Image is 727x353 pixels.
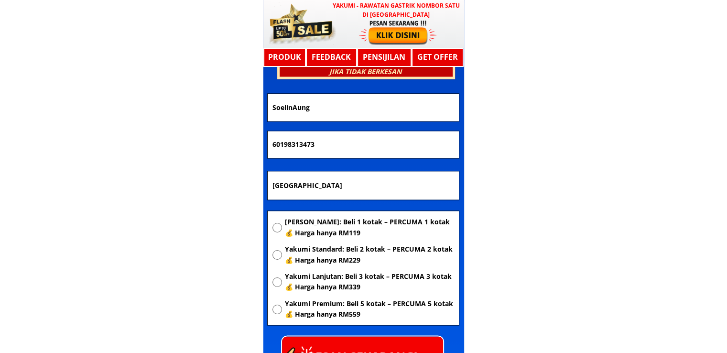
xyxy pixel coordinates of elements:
[284,217,454,238] span: [PERSON_NAME]: Beli 1 kotak – PERCUMA 1 kotak 💰 Harga hanya RM119
[284,244,454,265] span: Yakumi Standard: Beli 2 kotak – PERCUMA 2 kotak 💰 Harga hanya RM229
[270,131,456,158] input: Nombor Telefon Bimbit
[284,271,454,293] span: Yakumi Lanjutan: Beli 3 kotak – PERCUMA 3 kotak 💰 Harga hanya RM339
[263,51,306,64] h3: Produk
[306,51,356,64] h3: Feedback
[270,94,456,121] input: Nama penuh
[284,298,454,320] span: Yakumi Premium: Beli 5 kotak – PERCUMA 5 kotak 💰 Harga hanya RM559
[360,51,408,64] h3: Pensijilan
[414,51,461,64] h3: GET OFFER
[270,171,456,200] input: Alamat
[331,1,462,19] h3: YAKUMI - Rawatan Gastrik Nombor Satu di [GEOGRAPHIC_DATA]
